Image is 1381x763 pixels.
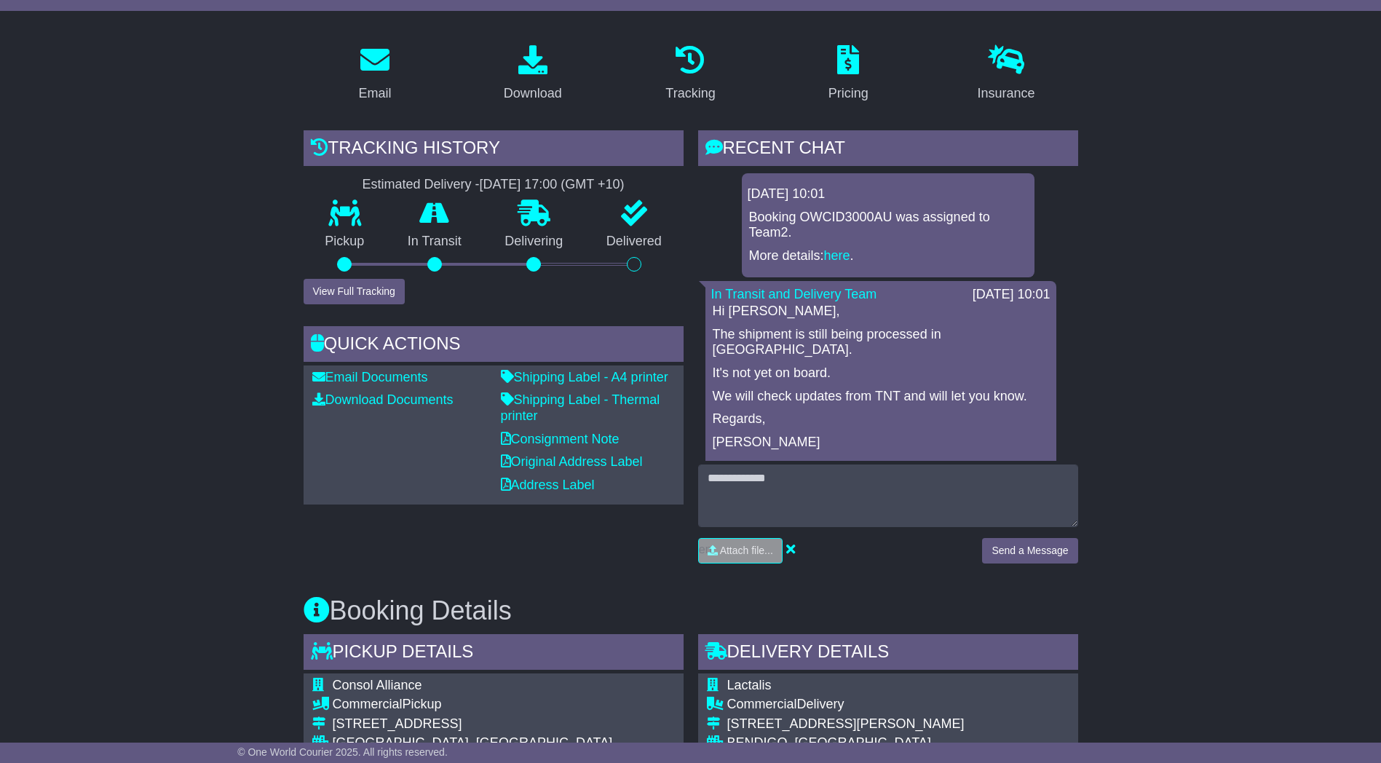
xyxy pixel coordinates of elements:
span: Consol Alliance [333,678,422,692]
p: Pickup [304,234,387,250]
div: Delivery Details [698,634,1078,673]
p: Regards, [713,411,1049,427]
a: Pricing [819,40,878,108]
div: BENDIGO, [GEOGRAPHIC_DATA] [727,735,1069,751]
span: Commercial [727,697,797,711]
button: View Full Tracking [304,279,405,304]
a: In Transit and Delivery Team [711,287,877,301]
div: [DATE] 10:01 [748,186,1029,202]
a: Email [349,40,400,108]
a: Address Label [501,478,595,492]
div: Insurance [978,84,1035,103]
p: Delivered [585,234,684,250]
a: Download [494,40,571,108]
div: Pickup Details [304,634,684,673]
p: Booking OWCID3000AU was assigned to Team2. [749,210,1027,241]
a: Insurance [968,40,1045,108]
div: Quick Actions [304,326,684,365]
div: [GEOGRAPHIC_DATA], [GEOGRAPHIC_DATA] [333,735,675,751]
div: Pricing [828,84,868,103]
span: © One World Courier 2025. All rights reserved. [237,746,448,758]
div: [STREET_ADDRESS] [333,716,675,732]
a: Original Address Label [501,454,643,469]
button: Send a Message [982,538,1077,564]
span: Commercial [333,697,403,711]
div: Pickup [333,697,675,713]
p: In Transit [386,234,483,250]
a: Shipping Label - A4 printer [501,370,668,384]
div: [DATE] 10:01 [973,287,1050,303]
div: Estimated Delivery - [304,177,684,193]
p: It's not yet on board. [713,365,1049,381]
div: Delivery [727,697,1069,713]
p: The shipment is still being processed in [GEOGRAPHIC_DATA]. [713,327,1049,358]
div: RECENT CHAT [698,130,1078,170]
a: Shipping Label - Thermal printer [501,392,660,423]
p: [PERSON_NAME] [713,435,1049,451]
a: here [824,248,850,263]
div: Tracking history [304,130,684,170]
p: Hi [PERSON_NAME], [713,304,1049,320]
a: Email Documents [312,370,428,384]
div: [DATE] 17:00 (GMT +10) [480,177,625,193]
p: We will check updates from TNT and will let you know. [713,389,1049,405]
a: Download Documents [312,392,454,407]
div: [STREET_ADDRESS][PERSON_NAME] [727,716,1069,732]
span: Lactalis [727,678,772,692]
div: Email [358,84,391,103]
a: Consignment Note [501,432,620,446]
p: Delivering [483,234,585,250]
a: Tracking [656,40,724,108]
div: Download [504,84,562,103]
h3: Booking Details [304,596,1078,625]
div: Tracking [665,84,715,103]
p: More details: . [749,248,1027,264]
